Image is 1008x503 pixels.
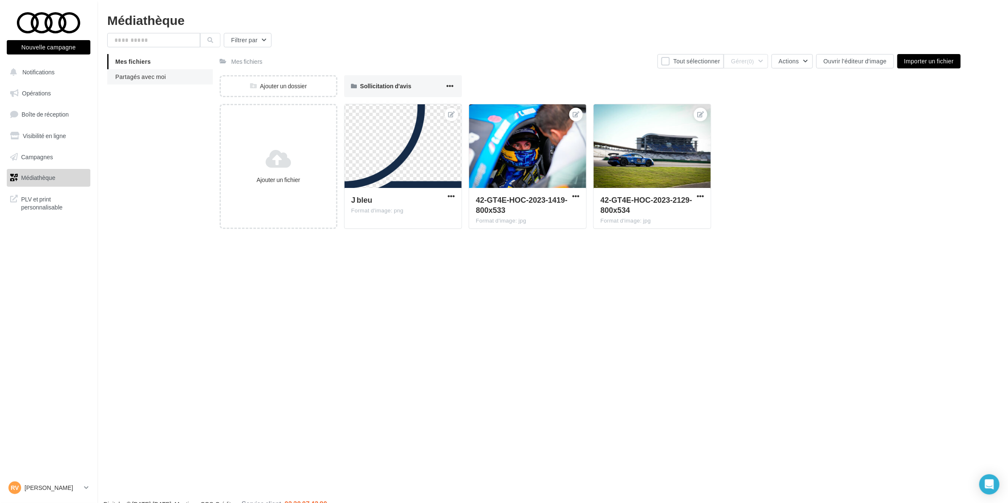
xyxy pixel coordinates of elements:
a: PLV et print personnalisable [5,190,92,215]
a: RV [PERSON_NAME] [7,480,90,496]
a: Opérations [5,84,92,102]
span: Notifications [22,68,54,76]
span: Sollicitation d'avis [360,82,411,90]
a: Boîte de réception [5,105,92,123]
a: Campagnes [5,148,92,166]
div: Format d'image: jpg [476,217,579,225]
span: PLV et print personnalisable [21,193,87,212]
a: Médiathèque [5,169,92,187]
button: Filtrer par [224,33,272,47]
div: Mes fichiers [231,57,263,66]
button: Gérer(0) [724,54,768,68]
button: Notifications [5,63,89,81]
span: 42-GT4E-HOC-2023-2129-800x534 [600,195,692,215]
p: [PERSON_NAME] [24,484,81,492]
span: Actions [779,57,799,65]
span: 42-GT4E-HOC-2023-1419-800x533 [476,195,568,215]
span: RV [11,484,19,492]
span: J bleu [351,195,372,204]
div: Open Intercom Messenger [979,474,1000,495]
div: Médiathèque [107,14,998,26]
span: Mes fichiers [115,58,151,65]
button: Actions [772,54,813,68]
span: Boîte de réception [22,111,69,118]
div: Format d'image: png [351,207,455,215]
div: Ajouter un fichier [224,176,333,184]
button: Ouvrir l'éditeur d'image [816,54,894,68]
span: Médiathèque [21,174,55,181]
div: Ajouter un dossier [221,82,336,90]
span: (0) [747,58,754,65]
span: Partagés avec moi [115,73,166,80]
a: Visibilité en ligne [5,127,92,145]
button: Tout sélectionner [658,54,724,68]
span: Importer un fichier [904,57,954,65]
span: Opérations [22,90,51,97]
span: Campagnes [21,153,53,160]
button: Nouvelle campagne [7,40,90,54]
button: Importer un fichier [897,54,961,68]
div: Format d'image: jpg [600,217,704,225]
span: Visibilité en ligne [23,132,66,139]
